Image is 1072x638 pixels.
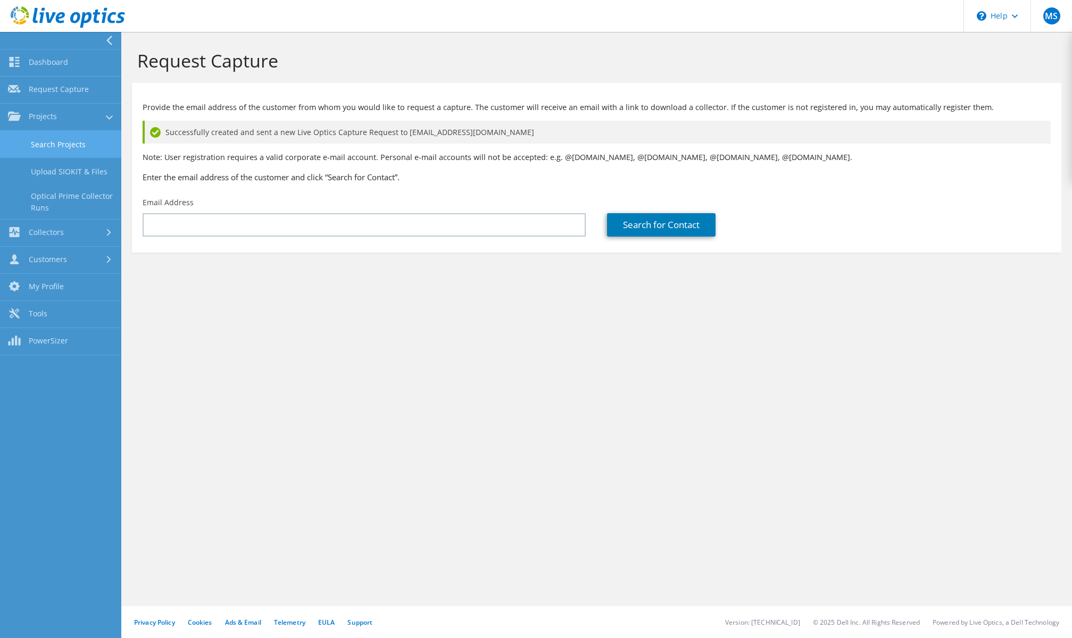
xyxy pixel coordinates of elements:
[607,213,716,237] a: Search for Contact
[143,152,1051,163] p: Note: User registration requires a valid corporate e-mail account. Personal e-mail accounts will ...
[1043,7,1060,24] span: MS
[725,618,800,627] li: Version: [TECHNICAL_ID]
[274,618,305,627] a: Telemetry
[977,11,986,21] svg: \n
[143,197,194,208] label: Email Address
[143,171,1051,183] h3: Enter the email address of the customer and click “Search for Contact”.
[933,618,1059,627] li: Powered by Live Optics, a Dell Technology
[134,618,175,627] a: Privacy Policy
[165,127,534,138] span: Successfully created and sent a new Live Optics Capture Request to [EMAIL_ADDRESS][DOMAIN_NAME]
[225,618,261,627] a: Ads & Email
[143,102,1051,113] p: Provide the email address of the customer from whom you would like to request a capture. The cust...
[347,618,372,627] a: Support
[188,618,212,627] a: Cookies
[318,618,335,627] a: EULA
[137,49,1051,72] h1: Request Capture
[813,618,920,627] li: © 2025 Dell Inc. All Rights Reserved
